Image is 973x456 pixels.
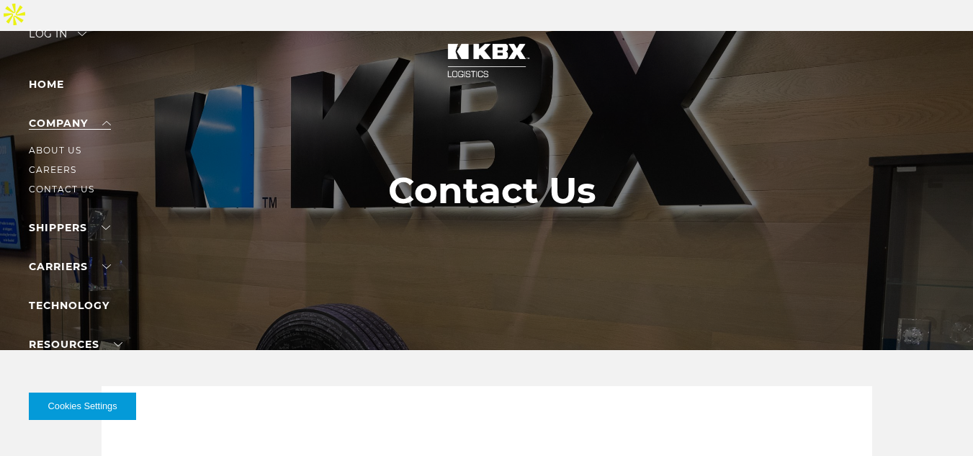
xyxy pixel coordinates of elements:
a: Home [29,78,64,91]
img: arrow [78,32,86,36]
button: Cookies Settings [29,393,136,420]
a: About Us [29,145,81,156]
img: kbx logo [433,29,541,92]
a: Company [29,117,111,130]
a: RESOURCES [29,338,122,351]
a: Careers [29,164,76,175]
a: SHIPPERS [29,221,110,234]
a: Technology [29,299,109,312]
div: Log in [29,29,86,50]
h1: Contact Us [388,170,596,212]
a: Carriers [29,260,111,273]
a: Contact Us [29,184,94,195]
